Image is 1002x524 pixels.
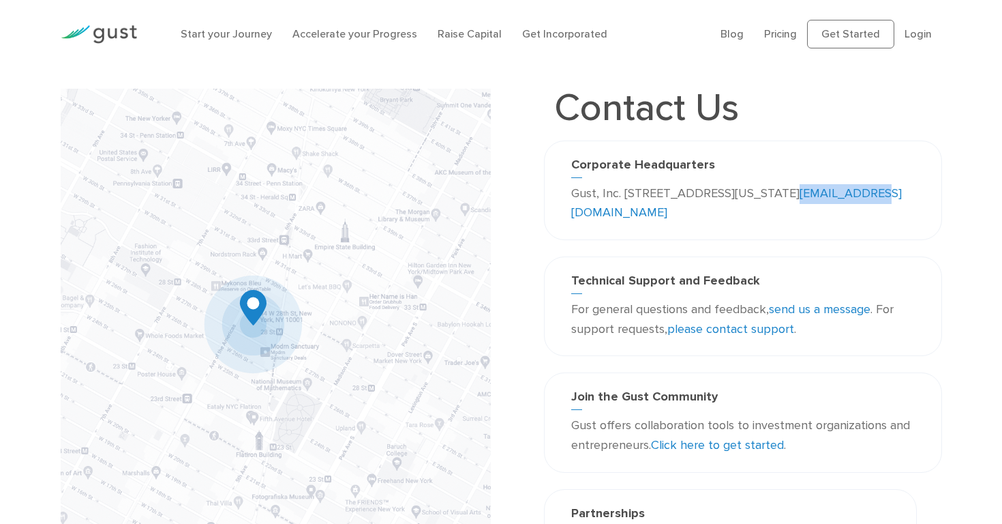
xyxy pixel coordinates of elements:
[544,89,749,127] h1: Contact Us
[438,27,502,40] a: Raise Capital
[571,390,915,410] h3: Join the Gust Community
[667,322,794,336] a: please contact support
[769,302,870,317] a: send us a message
[522,27,607,40] a: Get Incorporated
[571,158,915,178] h3: Corporate Headquarters
[807,20,894,48] a: Get Started
[292,27,417,40] a: Accelerate your Progress
[764,27,797,40] a: Pricing
[61,25,137,44] img: Gust Logo
[720,27,744,40] a: Blog
[571,300,915,340] p: For general questions and feedback, . For support requests, .
[181,27,272,40] a: Start your Journey
[571,274,915,294] h3: Technical Support and Feedback
[571,184,915,224] p: Gust, Inc. [STREET_ADDRESS][US_STATE]
[651,438,784,452] a: Click here to get started
[571,416,915,456] p: Gust offers collaboration tools to investment organizations and entrepreneurs. .
[905,27,932,40] a: Login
